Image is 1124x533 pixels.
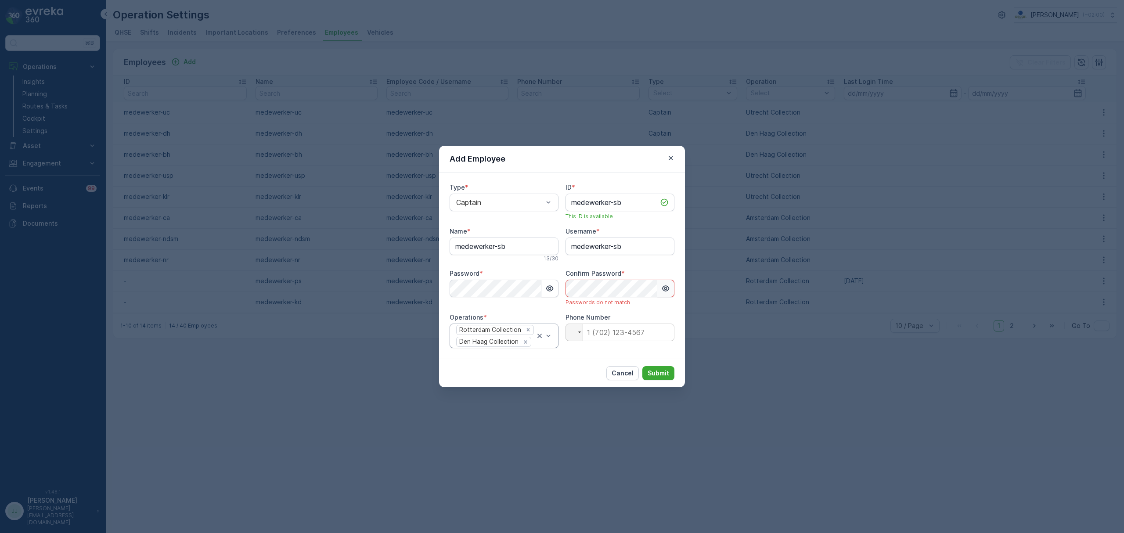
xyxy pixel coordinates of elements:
[648,369,669,378] p: Submit
[606,366,639,380] button: Cancel
[523,326,533,334] div: Remove Rotterdam Collection
[566,184,572,191] label: ID
[642,366,674,380] button: Submit
[457,337,520,346] div: Den Haag Collection
[450,153,505,165] p: Add Employee
[612,369,634,378] p: Cancel
[450,227,467,235] label: Name
[566,213,613,220] span: This ID is available
[566,270,621,277] label: Confirm Password
[566,227,596,235] label: Username
[544,255,558,262] p: 13 / 30
[566,313,610,321] label: Phone Number
[450,313,483,321] label: Operations
[566,324,674,341] input: 1 (702) 123-4567
[457,325,522,335] div: Rotterdam Collection
[450,184,465,191] label: Type
[521,338,530,346] div: Remove Den Haag Collection
[566,299,630,306] span: Passwords do not match
[450,270,479,277] label: Password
